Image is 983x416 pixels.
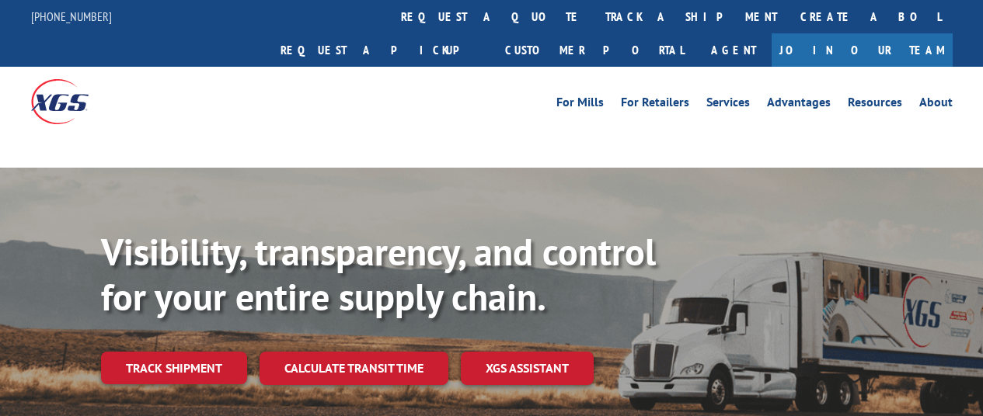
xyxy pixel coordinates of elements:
a: Track shipment [101,352,247,384]
a: For Retailers [621,96,689,113]
a: Resources [848,96,902,113]
a: XGS ASSISTANT [461,352,594,385]
a: Request a pickup [269,33,493,67]
b: Visibility, transparency, and control for your entire supply chain. [101,227,656,321]
a: Agent [695,33,772,67]
a: Services [706,96,750,113]
a: For Mills [556,96,604,113]
a: Customer Portal [493,33,695,67]
a: Join Our Team [772,33,953,67]
a: Calculate transit time [260,352,448,385]
a: Advantages [767,96,831,113]
a: About [919,96,953,113]
a: [PHONE_NUMBER] [31,9,112,24]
